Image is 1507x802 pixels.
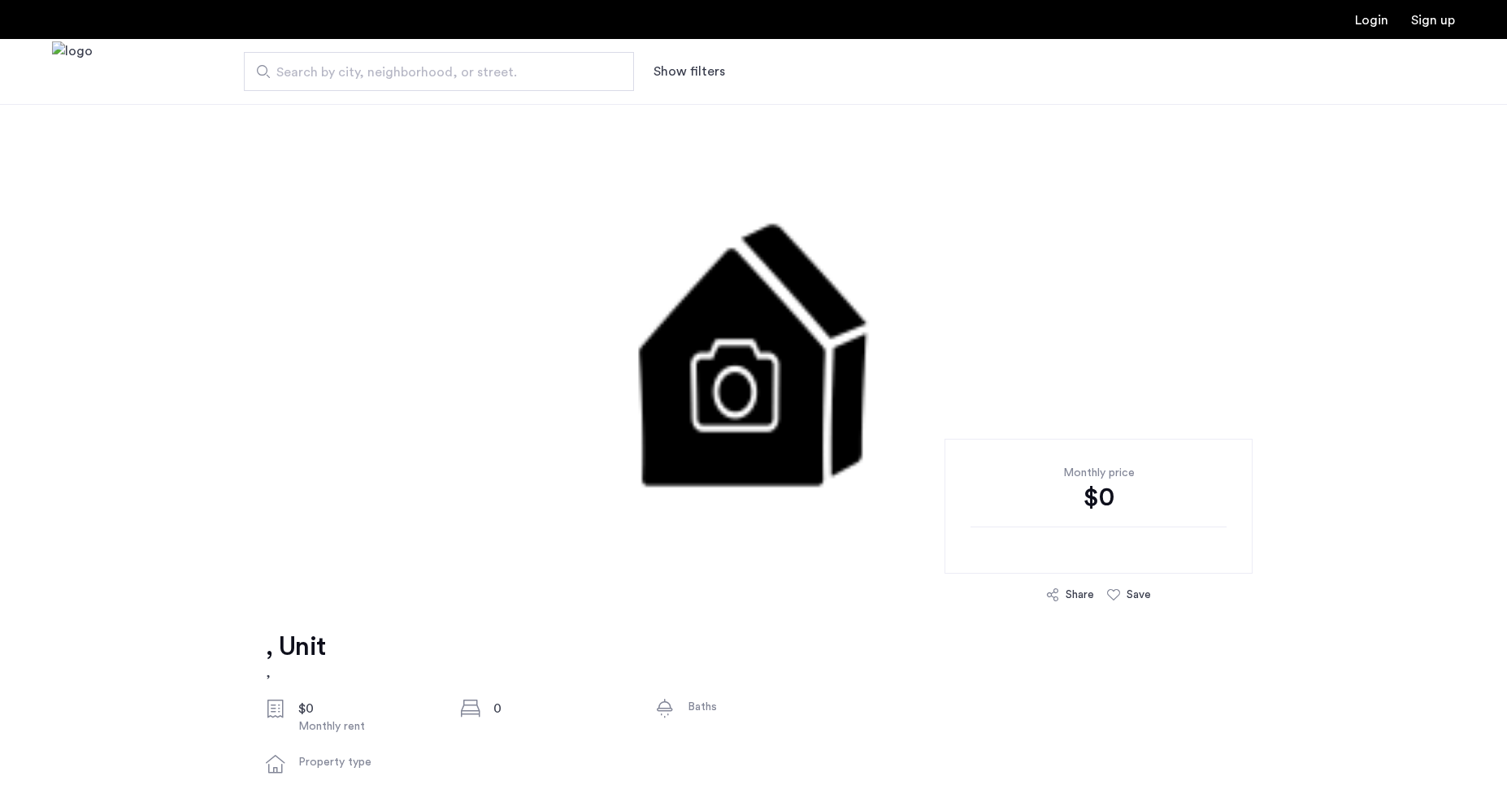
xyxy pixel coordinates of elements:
[1066,587,1094,603] div: Share
[244,52,634,91] input: Apartment Search
[266,631,325,683] a: , Unit,
[1355,14,1388,27] a: Login
[276,63,588,82] span: Search by city, neighborhood, or street.
[688,699,824,715] div: Baths
[298,754,435,770] div: Property type
[1411,14,1455,27] a: Registration
[971,481,1227,514] div: $0
[266,663,325,683] h2: ,
[971,465,1227,481] div: Monthly price
[52,41,93,102] img: logo
[266,631,325,663] h1: , Unit
[298,718,435,735] div: Monthly rent
[1127,587,1151,603] div: Save
[493,699,630,718] div: 0
[654,62,725,81] button: Show or hide filters
[271,104,1236,592] img: 2.gif
[52,41,93,102] a: Cazamio Logo
[298,699,435,718] div: $0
